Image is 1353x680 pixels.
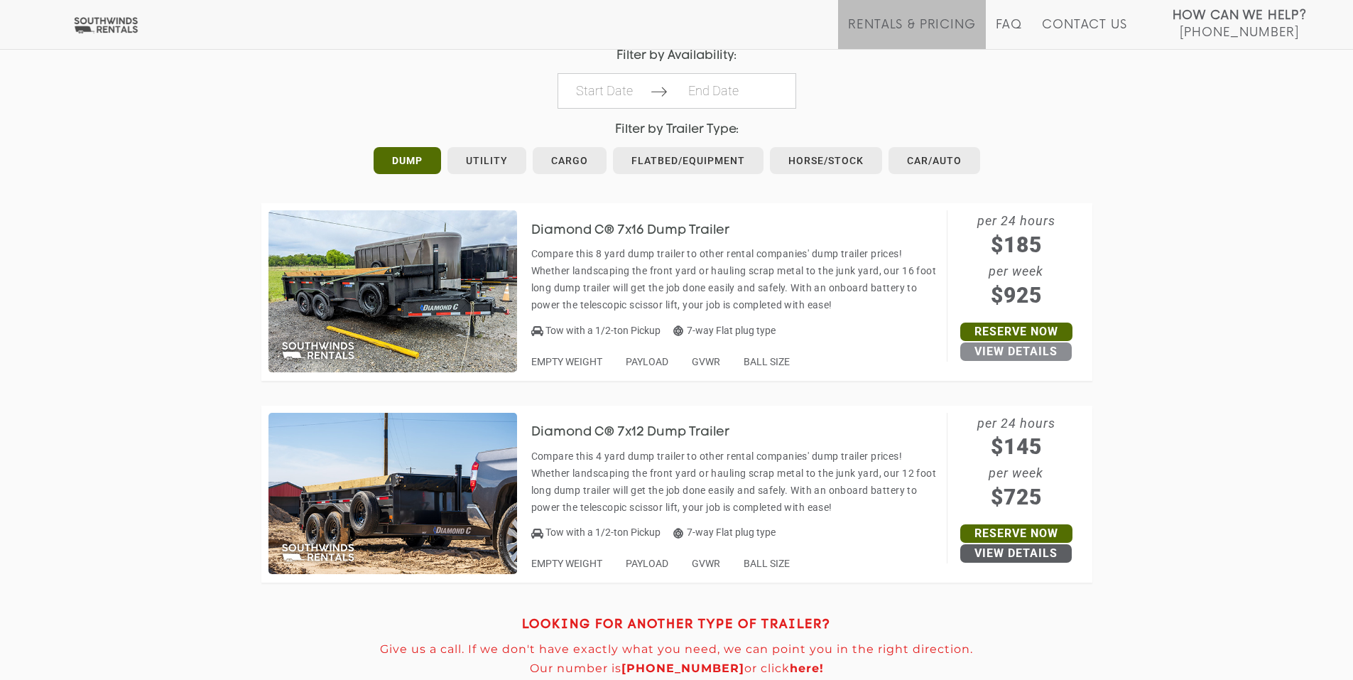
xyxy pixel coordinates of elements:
span: $145 [947,431,1085,463]
a: Diamond C® 7x12 Dump Trailer [531,426,751,438]
span: [PHONE_NUMBER] [1180,26,1299,40]
a: Rentals & Pricing [848,18,975,49]
a: Reserve Now [960,524,1072,543]
span: $185 [947,229,1085,261]
span: $725 [947,481,1085,513]
span: Tow with a 1/2-ton Pickup [545,325,661,336]
h4: Filter by Trailer Type: [261,123,1092,136]
span: $925 [947,279,1085,311]
a: Car/Auto [889,147,980,174]
a: View Details [960,342,1072,361]
span: EMPTY WEIGHT [531,558,602,569]
a: Reserve Now [960,323,1072,341]
strong: How Can We Help? [1173,9,1307,23]
h4: Filter by Availability: [261,49,1092,63]
span: BALL SIZE [744,558,790,569]
a: Horse/Stock [770,147,882,174]
a: View Details [960,544,1072,563]
a: FAQ [996,18,1023,49]
img: SW061 - Diamond C 7x16 Dump Trailer [268,210,517,372]
a: [PHONE_NUMBER] [621,662,744,675]
a: Contact Us [1042,18,1126,49]
img: Southwinds Rentals Logo [71,16,141,34]
a: How Can We Help? [PHONE_NUMBER] [1173,7,1307,38]
span: BALL SIZE [744,356,790,367]
span: PAYLOAD [626,356,668,367]
span: GVWR [692,558,720,569]
h3: Diamond C® 7x12 Dump Trailer [531,426,751,440]
span: 7-way Flat plug type [673,325,776,336]
p: Give us a call. If we don't have exactly what you need, we can point you in the right direction. [261,643,1092,656]
a: Diamond C® 7x16 Dump Trailer [531,224,751,235]
span: 7-way Flat plug type [673,527,776,538]
span: GVWR [692,356,720,367]
a: Utility [447,147,526,174]
img: SW062 - Diamond C 7x12 Dump Trailer [268,413,517,575]
span: Tow with a 1/2-ton Pickup [545,527,661,538]
a: Flatbed/Equipment [613,147,764,174]
a: here! [790,662,824,675]
strong: LOOKING FOR ANOTHER TYPE OF TRAILER? [522,619,831,631]
a: Cargo [533,147,607,174]
p: Compare this 4 yard dump trailer to other rental companies' dump trailer prices! Whether landscap... [531,448,940,516]
span: per 24 hours per week [947,210,1085,311]
p: Compare this 8 yard dump trailer to other rental companies' dump trailer prices! Whether landscap... [531,245,940,313]
h3: Diamond C® 7x16 Dump Trailer [531,224,751,238]
span: PAYLOAD [626,558,668,569]
p: Our number is or click [261,662,1092,675]
span: per 24 hours per week [947,413,1085,514]
span: EMPTY WEIGHT [531,356,602,367]
a: Dump [374,147,441,174]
